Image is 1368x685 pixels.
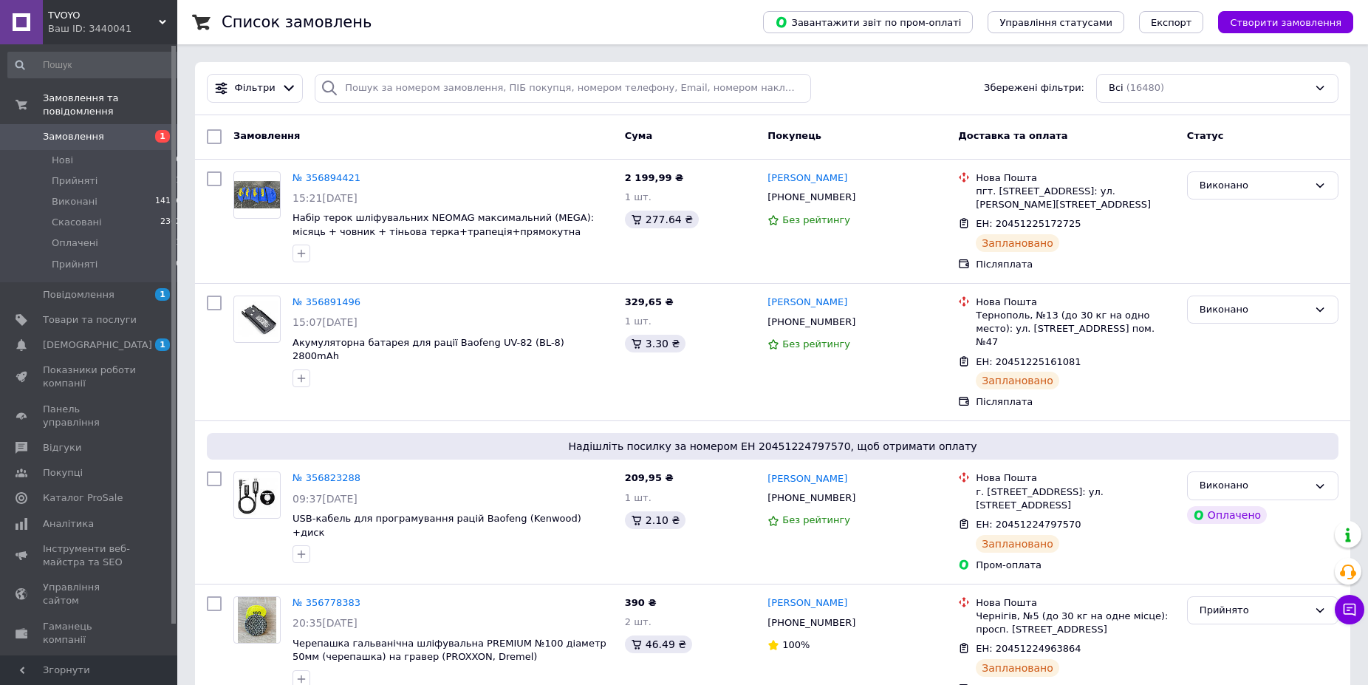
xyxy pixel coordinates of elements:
a: USB-кабель для програмування рацій Baofeng (Kenwood) +диск [293,513,581,538]
a: Набір терок шліфувальних NEOMAG максимальний (MEGA): місяць + човник + тіньова терка+трапеція+пря... [293,212,594,237]
span: Виконані [52,195,98,208]
a: Акумуляторна батарея для рації Baofeng UV-82 (BL-8) 2800mAh [293,337,564,362]
span: 390 ₴ [625,597,657,608]
span: 2 шт. [625,616,651,627]
span: Доставка та оплата [958,130,1067,141]
span: Товари та послуги [43,313,137,327]
span: 100% [782,639,810,650]
div: Заплановано [976,659,1059,677]
a: [PERSON_NAME] [767,171,847,185]
a: Створити замовлення [1203,16,1353,27]
span: Статус [1187,130,1224,141]
div: Нова Пошта [976,296,1175,309]
h1: Список замовлень [222,13,372,31]
span: 1 шт. [625,316,651,327]
button: Завантажити звіт по пром-оплаті [763,11,973,33]
span: 1 [176,174,181,188]
span: Замовлення [43,130,104,143]
a: [PERSON_NAME] [767,296,847,310]
span: Каталог ProSale [43,491,123,505]
span: 1 [155,288,170,301]
span: 1 [176,236,181,250]
span: Без рейтингу [782,514,850,525]
span: Відгуки [43,441,81,454]
span: ЕН: 20451224797570 [976,519,1081,530]
button: Експорт [1139,11,1204,33]
input: Пошук [7,52,182,78]
span: Оплачені [52,236,98,250]
span: Замовлення та повідомлення [43,92,177,118]
a: № 356891496 [293,296,360,307]
div: [PHONE_NUMBER] [765,613,858,633]
span: 2 199,99 ₴ [625,172,683,183]
span: 0 [176,258,181,271]
span: Прийняті [52,258,98,271]
a: [PERSON_NAME] [767,472,847,486]
span: Без рейтингу [782,214,850,225]
div: Тернополь, №13 (до 30 кг на одно место): ул. [STREET_ADDRESS] пом. №47 [976,309,1175,350]
span: Інструменти веб-майстра та SEO [43,542,137,569]
div: Ваш ID: 3440041 [48,22,177,35]
div: Заплановано [976,372,1059,389]
span: [DEMOGRAPHIC_DATA] [43,338,152,352]
div: [PHONE_NUMBER] [765,188,858,207]
div: Пром-оплата [976,559,1175,572]
span: Гаманець компанії [43,620,137,647]
span: 09:37[DATE] [293,493,358,505]
span: Аналітика [43,517,94,531]
div: 277.64 ₴ [625,211,699,228]
div: Виконано [1200,478,1308,494]
div: г. [STREET_ADDRESS]: ул. [STREET_ADDRESS] [976,485,1175,512]
img: Фото товару [234,181,280,209]
div: Виконано [1200,178,1308,194]
span: Управління статусами [999,17,1112,28]
a: Фото товару [233,596,281,644]
span: Показники роботи компанії [43,364,137,390]
div: Оплачено [1187,506,1267,524]
span: Cума [625,130,652,141]
div: Нова Пошта [976,471,1175,485]
span: ЕН: 20451224963864 [976,643,1081,654]
a: № 356823288 [293,472,360,483]
span: Надішліть посилку за номером ЕН 20451224797570, щоб отримати оплату [213,439,1333,454]
div: Нова Пошта [976,171,1175,185]
span: Покупець [767,130,821,141]
img: Фото товару [238,597,276,643]
a: Фото товару [233,471,281,519]
span: 1 [155,130,170,143]
span: ЕН: 20451225172725 [976,218,1081,229]
span: Фільтри [235,81,276,95]
button: Управління статусами [988,11,1124,33]
a: № 356778383 [293,597,360,608]
span: Скасовані [52,216,102,229]
span: 209,95 ₴ [625,472,674,483]
div: [PHONE_NUMBER] [765,313,858,332]
a: [PERSON_NAME] [767,596,847,610]
span: Збережені фільтри: [984,81,1084,95]
img: Фото товару [234,474,280,516]
div: Заплановано [976,535,1059,553]
span: 0 [176,154,181,167]
span: Покупці [43,466,83,480]
div: 3.30 ₴ [625,335,685,352]
span: 15:21[DATE] [293,192,358,204]
input: Пошук за номером замовлення, ПІБ покупця, номером телефону, Email, номером накладної [315,74,811,103]
span: Нові [52,154,73,167]
span: 14116 [155,195,181,208]
a: № 356894421 [293,172,360,183]
div: Післяплата [976,395,1175,409]
span: 2362 [160,216,181,229]
span: 1 [155,338,170,351]
span: Черепашка гальванічна шліфувальна PREMIUM №100 діаметр 50мм (черепашка) на гравер (PROXXON, Dremel) [293,638,606,663]
span: 20:35[DATE] [293,617,358,629]
span: 1 шт. [625,191,651,202]
span: Прийняті [52,174,98,188]
span: Без рейтингу [782,338,850,350]
div: Виконано [1200,302,1308,318]
a: Фото товару [233,171,281,219]
div: Чернігів, №5 (до 30 кг на одне місце): просп. [STREET_ADDRESS] [976,610,1175,636]
span: 329,65 ₴ [625,296,674,307]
